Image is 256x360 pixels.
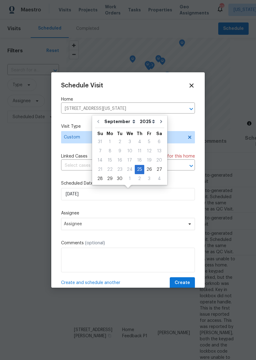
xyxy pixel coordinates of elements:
div: 8 [105,147,115,155]
abbr: Wednesday [126,131,133,136]
select: Month [103,117,138,126]
input: M/D/YYYY [61,188,195,200]
div: 19 [144,156,154,165]
div: 14 [95,156,105,165]
div: Fri Sep 19 2025 [144,156,154,165]
div: Tue Sep 23 2025 [115,165,125,174]
div: 18 [135,156,144,165]
div: Tue Sep 02 2025 [115,137,125,146]
abbr: Thursday [137,131,142,136]
div: 24 [125,165,135,174]
div: Sat Sep 13 2025 [154,146,164,156]
div: Mon Sep 29 2025 [105,174,115,183]
button: Open [187,105,196,113]
div: Wed Sep 03 2025 [125,137,135,146]
div: 6 [154,138,164,146]
div: 31 [95,138,105,146]
div: Fri Sep 05 2025 [144,137,154,146]
div: 23 [115,165,125,174]
div: 2 [135,174,144,183]
label: Comments [61,240,195,246]
div: Sat Sep 27 2025 [154,165,164,174]
div: Wed Sep 17 2025 [125,156,135,165]
div: Sat Oct 04 2025 [154,174,164,183]
div: Mon Sep 15 2025 [105,156,115,165]
div: Sun Sep 07 2025 [95,146,105,156]
label: Visit Type [61,123,195,130]
div: Sun Sep 28 2025 [95,174,105,183]
span: Custom [64,134,183,140]
div: 21 [95,165,105,174]
span: Close [188,82,195,89]
abbr: Tuesday [117,131,122,136]
input: Enter in an address [61,104,178,114]
div: Thu Oct 02 2025 [135,174,144,183]
div: 16 [115,156,125,165]
span: Schedule Visit [61,82,103,89]
div: 3 [125,138,135,146]
button: Go to previous month [94,115,103,128]
div: Tue Sep 16 2025 [115,156,125,165]
span: (optional) [85,241,105,245]
div: 25 [135,165,144,174]
div: 11 [135,147,144,155]
div: 2 [115,138,125,146]
label: Home [61,96,195,102]
div: 1 [105,138,115,146]
div: Thu Sep 11 2025 [135,146,144,156]
div: Thu Sep 04 2025 [135,137,144,146]
div: Thu Sep 18 2025 [135,156,144,165]
div: Mon Sep 22 2025 [105,165,115,174]
div: 22 [105,165,115,174]
div: Sun Sep 14 2025 [95,156,105,165]
abbr: Friday [147,131,151,136]
abbr: Monday [107,131,113,136]
div: Wed Sep 24 2025 [125,165,135,174]
div: 29 [105,174,115,183]
label: Assignee [61,210,195,216]
select: Year [138,117,157,126]
div: 15 [105,156,115,165]
div: 12 [144,147,154,155]
div: 20 [154,156,164,165]
div: Sun Aug 31 2025 [95,137,105,146]
div: 13 [154,147,164,155]
div: Wed Sep 10 2025 [125,146,135,156]
span: Create and schedule another [61,280,120,286]
div: Thu Sep 25 2025 [135,165,144,174]
div: 4 [135,138,144,146]
div: 5 [144,138,154,146]
span: Assignee [64,222,184,226]
div: Sun Sep 21 2025 [95,165,105,174]
div: Tue Sep 30 2025 [115,174,125,183]
div: 17 [125,156,135,165]
div: 28 [95,174,105,183]
button: Open [187,162,196,170]
div: 1 [125,174,135,183]
label: Scheduled Date [61,180,195,186]
div: Fri Oct 03 2025 [144,174,154,183]
div: 3 [144,174,154,183]
div: 9 [115,147,125,155]
div: 10 [125,147,135,155]
div: 27 [154,165,164,174]
div: 26 [144,165,154,174]
div: 7 [95,147,105,155]
div: Tue Sep 09 2025 [115,146,125,156]
div: 4 [154,174,164,183]
div: Fri Sep 26 2025 [144,165,154,174]
button: Go to next month [157,115,166,128]
div: Sat Sep 06 2025 [154,137,164,146]
abbr: Sunday [97,131,103,136]
div: Fri Sep 12 2025 [144,146,154,156]
div: Mon Sep 01 2025 [105,137,115,146]
input: Select cases [61,161,178,170]
div: Sat Sep 20 2025 [154,156,164,165]
div: 30 [115,174,125,183]
span: Linked Cases [61,153,87,159]
div: Wed Oct 01 2025 [125,174,135,183]
abbr: Saturday [156,131,162,136]
div: Mon Sep 08 2025 [105,146,115,156]
button: Create [170,277,195,289]
span: Create [175,279,190,287]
